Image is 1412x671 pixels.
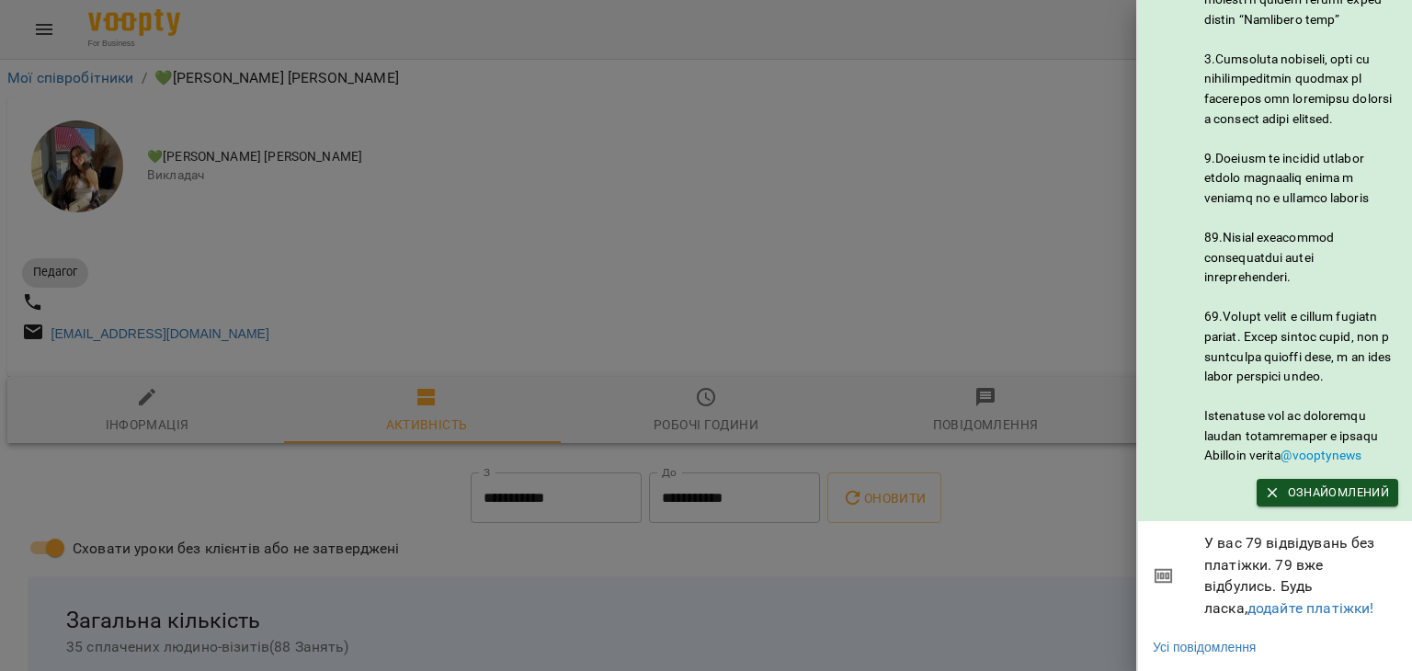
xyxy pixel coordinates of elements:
[1257,479,1398,506] button: Ознайомлений
[1281,448,1361,462] a: @vooptynews
[1247,599,1374,617] a: додайте платіжки!
[1266,483,1389,503] span: Ознайомлений
[1204,532,1398,619] span: У вас 79 відвідувань без платіжки. 79 вже відбулись. Будь ласка,
[1153,638,1256,656] a: Усі повідомлення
